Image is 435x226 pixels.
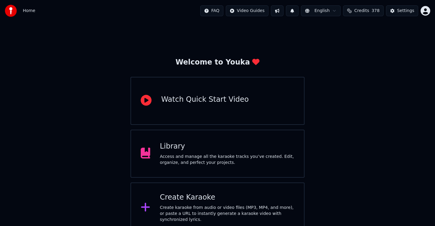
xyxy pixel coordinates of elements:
div: Create Karaoke [160,193,294,202]
div: Welcome to Youka [176,58,260,67]
div: Create karaoke from audio or video files (MP3, MP4, and more), or paste a URL to instantly genera... [160,205,294,223]
button: FAQ [200,5,223,16]
div: Access and manage all the karaoke tracks you’ve created. Edit, organize, and perfect your projects. [160,154,294,166]
button: Video Guides [226,5,268,16]
span: 378 [372,8,380,14]
button: Settings [386,5,418,16]
div: Watch Quick Start Video [161,95,249,104]
span: Credits [354,8,369,14]
div: Library [160,142,294,151]
nav: breadcrumb [23,8,35,14]
span: Home [23,8,35,14]
div: Settings [397,8,414,14]
img: youka [5,5,17,17]
button: Credits378 [343,5,383,16]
